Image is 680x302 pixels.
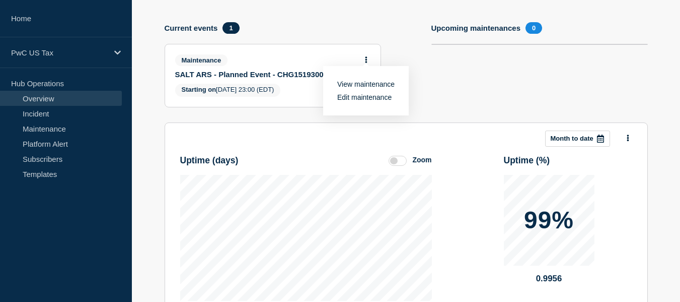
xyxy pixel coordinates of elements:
[431,24,521,32] h4: Upcoming maintenances
[11,48,108,57] p: PwC US Tax
[182,86,216,93] span: Starting on
[180,155,239,166] h3: Uptime ( days )
[175,54,228,66] span: Maintenance
[551,135,593,142] p: Month to date
[337,80,395,88] a: View maintenance
[525,22,542,34] span: 0
[524,208,574,232] p: 99%
[337,93,392,101] a: Edit maintenance
[504,274,594,284] p: 0.9956
[165,24,218,32] h4: Current events
[175,70,357,79] a: SALT ARS - Planned Event - CHG1519300
[222,22,239,34] span: 1
[175,84,281,97] span: [DATE] 23:00 (EDT)
[504,155,550,166] h3: Uptime ( % )
[545,131,610,147] button: Month to date
[412,156,431,164] div: Zoom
